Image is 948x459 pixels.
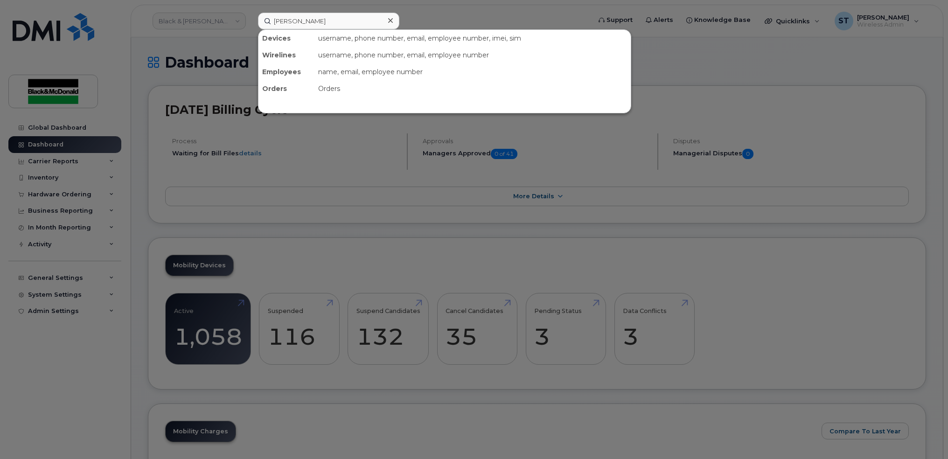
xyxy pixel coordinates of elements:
[258,30,314,47] div: Devices
[258,63,314,80] div: Employees
[314,30,631,47] div: username, phone number, email, employee number, imei, sim
[258,47,314,63] div: Wirelines
[314,80,631,97] div: Orders
[314,63,631,80] div: name, email, employee number
[258,80,314,97] div: Orders
[314,47,631,63] div: username, phone number, email, employee number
